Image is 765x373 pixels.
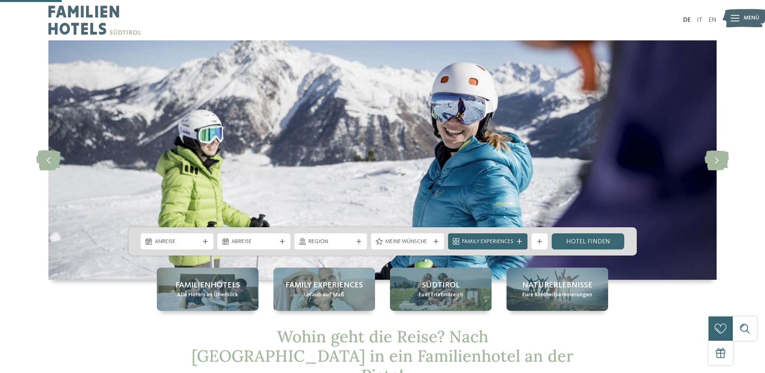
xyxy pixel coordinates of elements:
span: Anreise [155,238,200,246]
span: Alle Hotels im Überblick [177,291,238,299]
span: Naturerlebnisse [522,280,592,291]
span: Urlaub auf Maß [304,291,344,299]
a: EN [709,17,717,23]
a: Familienhotel an der Piste = Spaß ohne Ende Naturerlebnisse Eure Kindheitserinnerungen [507,268,608,311]
span: Südtirol [422,280,460,291]
a: DE [683,17,691,23]
span: Familienhotels [175,280,240,291]
span: Menü [744,14,759,22]
span: Meine Wünsche [385,238,430,246]
a: IT [697,17,702,23]
span: Family Experiences [462,238,513,246]
a: Familienhotel an der Piste = Spaß ohne Ende Südtirol Euer Erlebnisreich [390,268,492,311]
a: Hotel finden [552,233,625,249]
img: Familienhotel an der Piste = Spaß ohne Ende [48,40,717,280]
span: Eure Kindheitserinnerungen [522,291,592,299]
a: Familienhotel an der Piste = Spaß ohne Ende Familienhotels Alle Hotels im Überblick [157,268,258,311]
span: Region [309,238,353,246]
a: Familienhotel an der Piste = Spaß ohne Ende Family Experiences Urlaub auf Maß [273,268,375,311]
span: Euer Erlebnisreich [419,291,463,299]
span: Abreise [231,238,276,246]
span: Family Experiences [286,280,363,291]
